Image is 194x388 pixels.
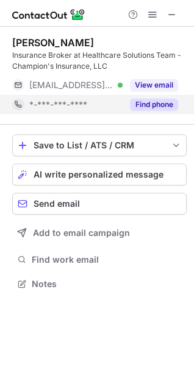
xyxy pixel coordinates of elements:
[12,193,187,215] button: Send email
[12,50,187,72] div: Insurance Broker at Healthcare Solutions Team - Champion's Insurance, LLC
[12,164,187,185] button: AI write personalized message
[32,254,182,265] span: Find work email
[12,251,187,268] button: Find work email
[12,275,187,293] button: Notes
[33,228,130,238] span: Add to email campaign
[12,134,187,156] button: save-profile-one-click
[130,99,178,111] button: Reveal Button
[34,170,163,179] span: AI write personalized message
[12,36,94,49] div: [PERSON_NAME]
[34,199,80,209] span: Send email
[32,279,182,289] span: Notes
[29,80,113,91] span: [EMAIL_ADDRESS][DOMAIN_NAME]
[130,79,178,91] button: Reveal Button
[12,222,187,244] button: Add to email campaign
[12,7,85,22] img: ContactOut v5.3.10
[34,140,165,150] div: Save to List / ATS / CRM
